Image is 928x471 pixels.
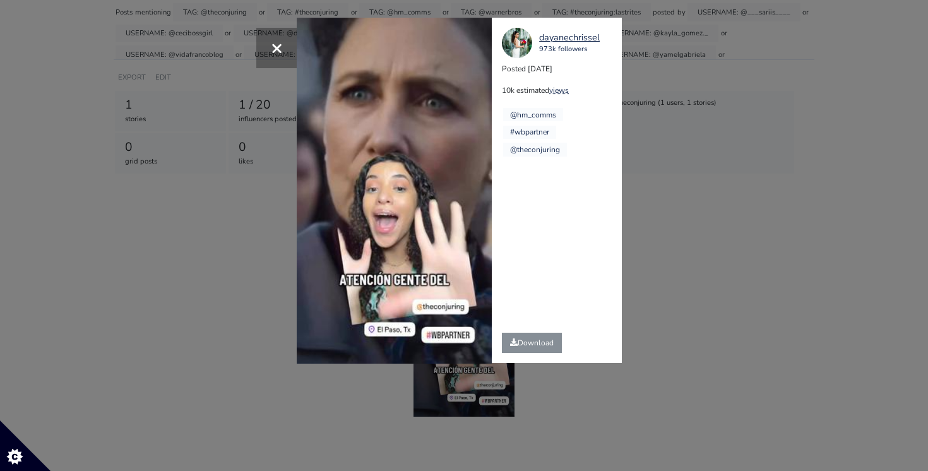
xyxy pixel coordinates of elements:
a: dayanechrissel [539,31,600,45]
video: Your browser does not support HTML5 video. [297,18,492,364]
a: #wbpartner [510,127,549,137]
p: 10k estimated [502,85,621,96]
div: 973k followers [539,44,600,55]
button: Close [256,28,297,68]
p: Posted [DATE] [502,63,621,75]
a: Download [502,333,562,353]
span: × [271,34,283,61]
a: @hm_comms [510,110,556,120]
a: views [549,85,569,95]
img: 312416564.jpg [502,28,532,58]
a: @theconjuring [510,145,560,155]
